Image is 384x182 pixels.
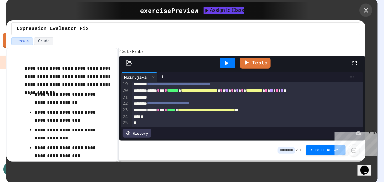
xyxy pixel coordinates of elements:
[123,129,151,138] div: History
[121,72,158,82] div: Main.java
[299,148,301,153] span: 1
[121,81,129,88] div: 19
[358,157,378,176] iframe: chat widget
[34,37,53,45] button: Grade
[311,148,341,153] span: Submit Answer
[121,120,129,126] div: 25
[17,25,88,33] span: Expression Evaluator Fix
[332,130,378,156] iframe: chat widget
[3,3,43,40] div: Chat with us now!Close
[140,6,199,15] div: exercise Preview
[121,114,129,120] div: 24
[121,100,129,107] div: 22
[121,94,129,101] div: 21
[11,37,33,45] button: Lesson
[119,48,365,56] h6: Code Editor
[121,107,129,114] div: 23
[240,58,271,69] a: Tests
[204,7,244,14] button: Assign to Class
[121,74,150,80] div: Main.java
[296,148,298,153] span: /
[306,145,346,155] button: Submit Answer
[121,88,129,94] div: 20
